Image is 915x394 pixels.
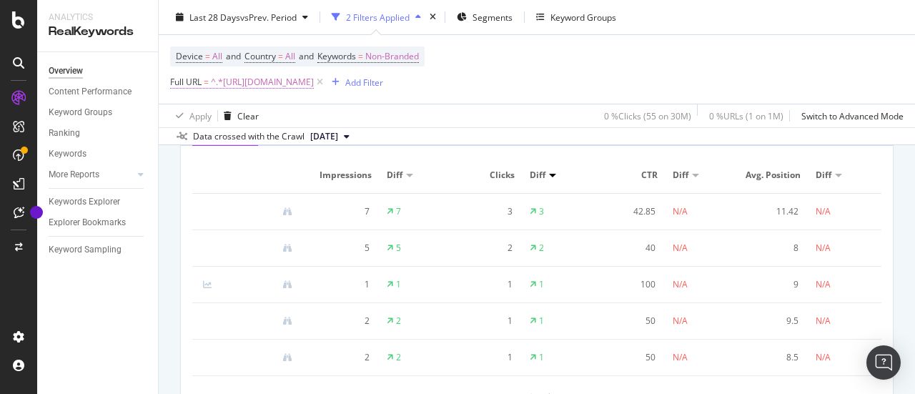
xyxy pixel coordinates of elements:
[315,351,370,364] div: 2
[744,242,798,255] div: 8
[816,169,831,182] span: Diff
[49,105,112,120] div: Keyword Groups
[673,351,688,364] div: N/A
[458,315,513,327] div: 1
[212,46,222,67] span: All
[49,24,147,40] div: RealKeywords
[539,351,544,364] div: 1
[315,205,370,218] div: 7
[816,315,831,327] div: N/A
[539,205,544,218] div: 3
[49,126,80,141] div: Ranking
[673,315,688,327] div: N/A
[601,351,656,364] div: 50
[550,11,616,23] div: Keyword Groups
[189,11,240,23] span: Last 28 Days
[530,169,545,182] span: Diff
[539,242,544,255] div: 2
[170,6,314,29] button: Last 28 DaysvsPrev. Period
[601,242,656,255] div: 40
[49,215,148,230] a: Explorer Bookmarks
[176,50,203,62] span: Device
[387,169,402,182] span: Diff
[601,278,656,291] div: 100
[365,46,419,67] span: Non-Branded
[49,126,148,141] a: Ranking
[226,50,241,62] span: and
[49,147,148,162] a: Keywords
[458,278,513,291] div: 1
[396,205,401,218] div: 7
[744,315,798,327] div: 9.5
[49,84,148,99] a: Content Performance
[240,11,297,23] span: vs Prev. Period
[299,50,314,62] span: and
[49,147,86,162] div: Keywords
[539,315,544,327] div: 1
[49,242,122,257] div: Keyword Sampling
[601,315,656,327] div: 50
[49,84,132,99] div: Content Performance
[305,128,355,145] button: [DATE]
[458,205,513,218] div: 3
[189,109,212,122] div: Apply
[49,64,148,79] a: Overview
[673,278,688,291] div: N/A
[315,242,370,255] div: 5
[458,351,513,364] div: 1
[244,50,276,62] span: Country
[49,11,147,24] div: Analytics
[601,169,658,182] span: CTR
[211,72,314,92] span: ^.*[URL][DOMAIN_NAME]
[30,206,43,219] div: Tooltip anchor
[396,242,401,255] div: 5
[744,205,798,218] div: 11.42
[317,50,356,62] span: Keywords
[345,76,383,88] div: Add Filter
[285,46,295,67] span: All
[396,315,401,327] div: 2
[193,130,305,143] div: Data crossed with the Crawl
[49,194,148,210] a: Keywords Explorer
[358,50,363,62] span: =
[796,104,904,127] button: Switch to Advanced Mode
[744,351,798,364] div: 8.5
[170,76,202,88] span: Full URL
[673,242,688,255] div: N/A
[816,351,831,364] div: N/A
[673,205,688,218] div: N/A
[315,278,370,291] div: 1
[237,109,259,122] div: Clear
[458,169,515,182] span: Clicks
[816,278,831,291] div: N/A
[49,105,148,120] a: Keyword Groups
[744,169,801,182] span: Avg. Position
[49,194,120,210] div: Keywords Explorer
[49,167,134,182] a: More Reports
[427,10,439,24] div: times
[218,104,259,127] button: Clear
[49,64,83,79] div: Overview
[310,130,338,143] span: 2025 Sep. 13th
[49,242,148,257] a: Keyword Sampling
[673,169,688,182] span: Diff
[604,109,691,122] div: 0 % Clicks ( 55 on 30M )
[451,6,518,29] button: Segments
[601,205,656,218] div: 42.85
[205,50,210,62] span: =
[816,242,831,255] div: N/A
[866,345,901,380] div: Open Intercom Messenger
[315,315,370,327] div: 2
[49,167,99,182] div: More Reports
[326,74,383,91] button: Add Filter
[204,76,209,88] span: =
[396,278,401,291] div: 1
[346,11,410,23] div: 2 Filters Applied
[801,109,904,122] div: Switch to Advanced Mode
[816,205,831,218] div: N/A
[278,50,283,62] span: =
[744,278,798,291] div: 9
[473,11,513,23] span: Segments
[530,6,622,29] button: Keyword Groups
[315,169,372,182] span: Impressions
